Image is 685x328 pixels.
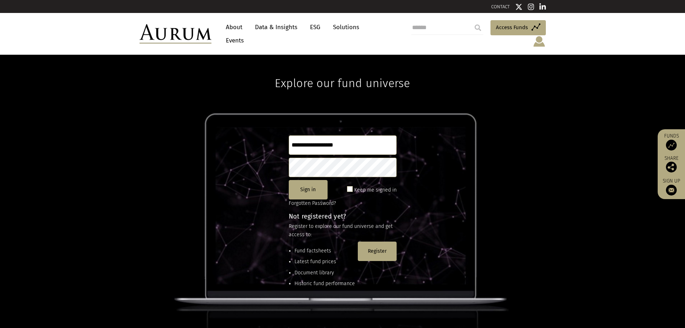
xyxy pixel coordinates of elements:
[294,258,355,266] li: Latest fund prices
[275,55,410,90] h1: Explore our fund universe
[496,23,528,32] span: Access Funds
[354,185,397,194] label: Keep me signed in
[294,247,355,255] li: Fund factsheets
[666,140,677,150] img: Access Funds
[666,185,677,196] img: Sign up to our newsletter
[471,21,485,35] input: Submit
[661,178,681,196] a: Sign up
[289,223,397,239] p: Register to explore our fund universe and get access to:
[289,200,336,206] a: Forgotten Password?
[528,3,534,10] img: Instagram icon
[294,269,355,277] li: Document library
[222,34,244,47] a: Events
[289,213,397,220] h4: Not registered yet?
[358,242,397,261] button: Register
[539,3,546,10] img: Linkedin icon
[329,21,363,34] a: Solutions
[661,133,681,150] a: Funds
[661,156,681,172] div: Share
[222,21,246,34] a: About
[306,21,324,34] a: ESG
[289,180,328,199] button: Sign in
[491,4,510,9] a: CONTACT
[533,35,546,48] img: account-icon.svg
[251,21,301,34] a: Data & Insights
[515,3,522,10] img: Twitter icon
[666,162,677,172] img: Share this post
[294,280,355,288] li: Historic fund performance
[140,24,211,44] img: Aurum
[490,20,546,35] a: Access Funds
